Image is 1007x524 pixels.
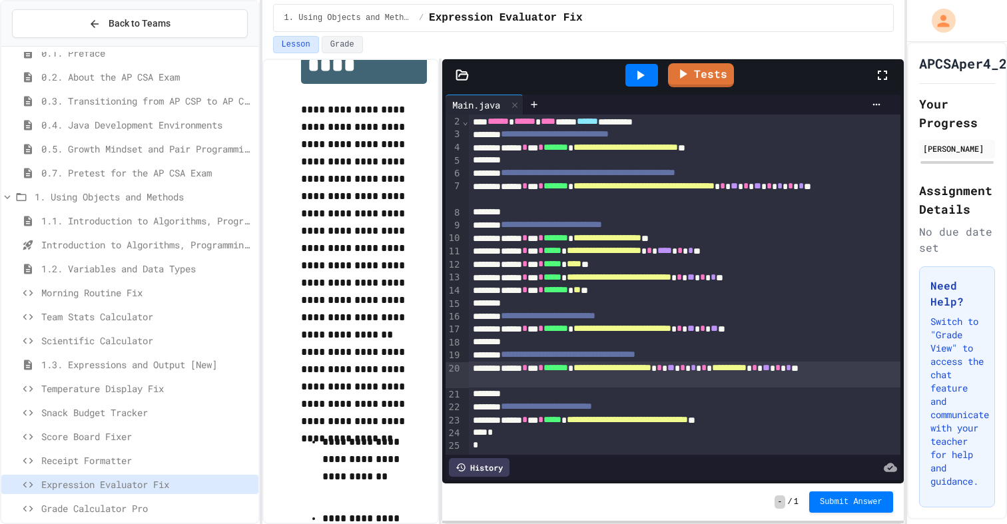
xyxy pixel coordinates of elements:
[446,349,462,362] div: 19
[446,167,462,180] div: 6
[930,315,984,488] p: Switch to "Grade View" to access the chat feature and communicate with your teacher for help and ...
[12,9,248,38] button: Back to Teams
[446,388,462,401] div: 21
[446,414,462,427] div: 23
[918,5,959,36] div: My Account
[794,497,799,507] span: 1
[446,115,462,129] div: 2
[446,310,462,324] div: 16
[41,214,253,228] span: 1.1. Introduction to Algorithms, Programming, and Compilers
[419,13,424,23] span: /
[41,310,253,324] span: Team Stats Calculator
[109,17,170,31] span: Back to Teams
[446,154,462,167] div: 5
[446,401,462,414] div: 22
[284,13,414,23] span: 1. Using Objects and Methods
[446,336,462,349] div: 18
[446,141,462,154] div: 4
[446,232,462,245] div: 10
[41,334,253,348] span: Scientific Calculator
[446,206,462,219] div: 8
[923,142,991,154] div: [PERSON_NAME]
[446,362,462,388] div: 20
[449,458,509,477] div: History
[919,224,995,256] div: No due date set
[41,94,253,108] span: 0.3. Transitioning from AP CSP to AP CSA
[446,439,462,452] div: 25
[919,181,995,218] h2: Assignment Details
[775,495,785,509] span: -
[41,429,253,443] span: Score Board Fixer
[462,116,468,127] span: Fold line
[668,63,734,87] a: Tests
[446,245,462,258] div: 11
[41,166,253,180] span: 0.7. Pretest for the AP CSA Exam
[41,382,253,395] span: Temperature Display Fix
[446,284,462,298] div: 14
[41,477,253,491] span: Expression Evaluator Fix
[35,190,253,204] span: 1. Using Objects and Methods
[41,118,253,132] span: 0.4. Java Development Environments
[41,238,253,252] span: Introduction to Algorithms, Programming, and Compilers
[820,497,882,507] span: Submit Answer
[919,95,995,132] h2: Your Progress
[788,497,793,507] span: /
[446,128,462,141] div: 3
[446,427,462,439] div: 24
[446,258,462,272] div: 12
[41,358,253,372] span: 1.3. Expressions and Output [New]
[41,286,253,300] span: Morning Routine Fix
[446,98,507,112] div: Main.java
[41,46,253,60] span: 0.1. Preface
[41,70,253,84] span: 0.2. About the AP CSA Exam
[446,298,462,310] div: 15
[429,10,582,26] span: Expression Evaluator Fix
[446,271,462,284] div: 13
[273,36,319,53] button: Lesson
[322,36,363,53] button: Grade
[41,453,253,467] span: Receipt Formatter
[809,491,893,513] button: Submit Answer
[41,262,253,276] span: 1.2. Variables and Data Types
[446,323,462,336] div: 17
[41,142,253,156] span: 0.5. Growth Mindset and Pair Programming
[41,405,253,419] span: Snack Budget Tracker
[930,278,984,310] h3: Need Help?
[446,95,523,115] div: Main.java
[446,180,462,206] div: 7
[41,501,253,515] span: Grade Calculator Pro
[446,219,462,232] div: 9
